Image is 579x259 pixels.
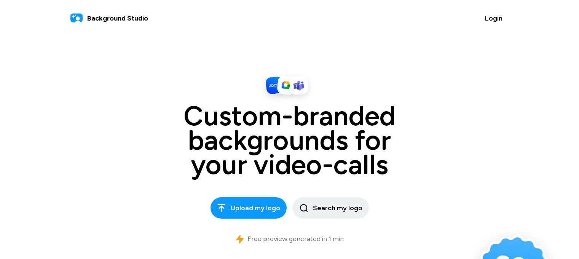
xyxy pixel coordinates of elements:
button: Login [479,9,509,27]
img: Logo Microsoft [289,75,309,96]
p: Free preview generated in 1 min [247,234,344,244]
button: Upload my logo [211,197,287,219]
img: Logo Zoom [264,75,284,96]
a: Background Studio [70,12,148,24]
h1: Custom-branded backgrounds for your video-calls [118,104,461,177]
span: Search my logo [299,203,362,213]
span: Upload my logo [217,203,280,213]
img: Logo Meet [276,75,297,96]
span: Background Studio [87,13,148,24]
button: Search my logo [293,197,369,219]
img: logo [70,12,83,24]
span: Login [485,13,502,24]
